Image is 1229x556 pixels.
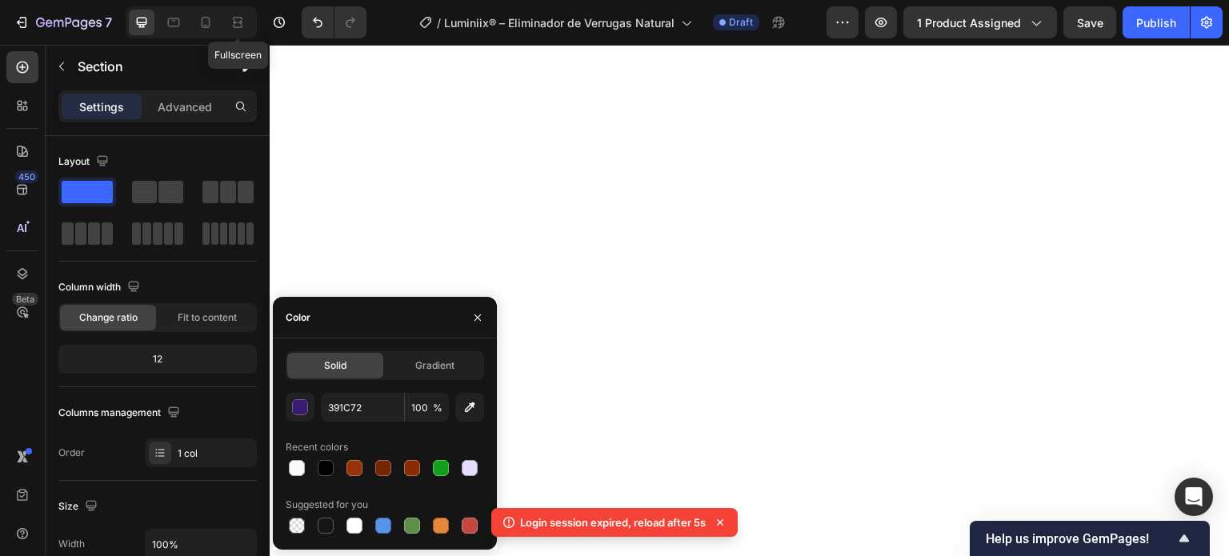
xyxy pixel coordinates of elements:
div: Column width [58,277,143,298]
span: / [437,14,441,31]
div: Order [58,446,85,460]
span: Draft [729,15,753,30]
span: Change ratio [79,310,138,325]
div: Open Intercom Messenger [1175,478,1213,516]
span: Gradient [415,358,454,373]
div: Layout [58,151,112,173]
span: 1 product assigned [917,14,1021,31]
div: 12 [62,348,254,370]
div: Color [286,310,310,325]
span: Fit to content [178,310,237,325]
iframe: Design area [270,45,1229,556]
div: Size [58,496,101,518]
span: Solid [324,358,346,373]
p: 7 [105,13,112,32]
button: Show survey - Help us improve GemPages! [986,529,1194,548]
div: Width [58,537,85,551]
span: % [433,401,442,415]
div: Beta [12,293,38,306]
div: Recent colors [286,440,348,454]
div: Undo/Redo [302,6,366,38]
div: Columns management [58,402,183,424]
p: Advanced [158,98,212,115]
div: Suggested for you [286,498,368,512]
div: 450 [15,170,38,183]
span: Luminiix® – Eliminador de Verrugas Natural [444,14,675,31]
input: Eg: FFFFFF [321,393,404,422]
button: 1 product assigned [903,6,1057,38]
p: Login session expired, reload after 5s [520,514,706,530]
div: Publish [1136,14,1176,31]
span: Help us improve GemPages! [986,531,1175,546]
span: Save [1077,16,1103,30]
p: Section [78,57,209,76]
p: Settings [79,98,124,115]
button: Save [1063,6,1116,38]
button: 7 [6,6,119,38]
div: 1 col [178,446,253,461]
button: Publish [1123,6,1190,38]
